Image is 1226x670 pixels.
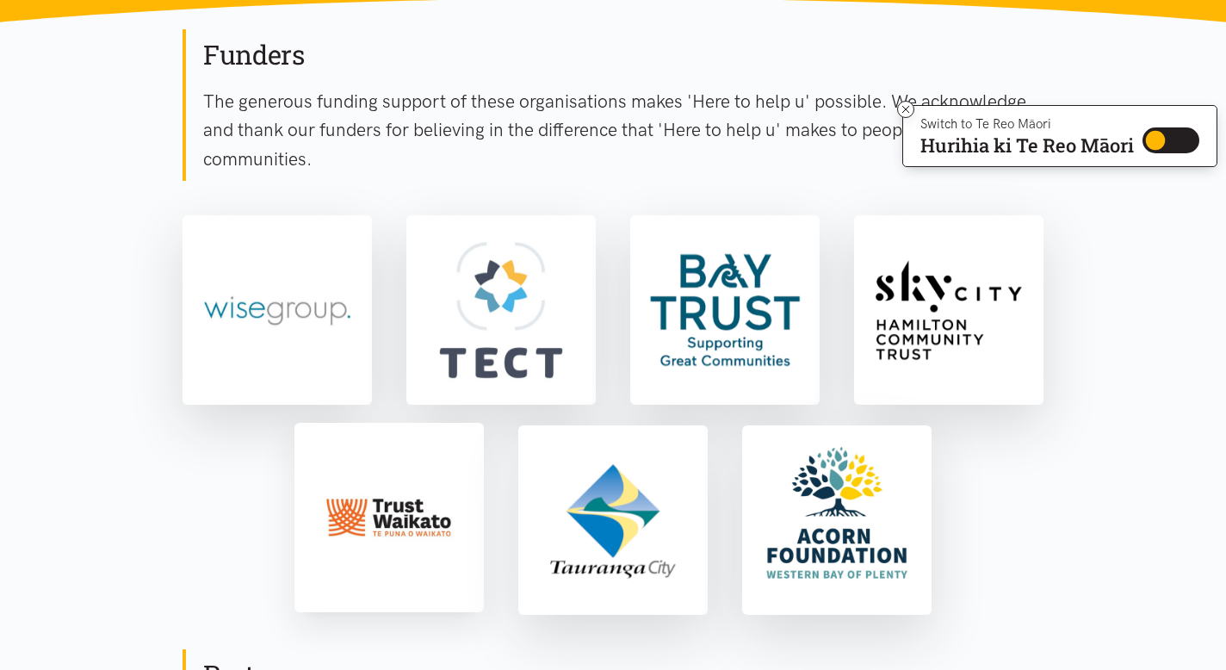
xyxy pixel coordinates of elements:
[186,219,368,401] img: Wise Group
[183,215,372,405] a: Wise Group
[746,429,928,611] img: Acorn Foundation | Western Bay of Plenty
[410,219,592,401] img: TECT
[294,425,484,615] a: Trust Waikato
[203,37,1043,73] h2: Funders
[854,215,1043,405] a: Sky City Community Trust
[920,119,1134,129] p: Switch to Te Reo Māori
[518,425,708,615] a: Tauranga City Council
[522,429,704,611] img: Tauranga City Council
[634,219,816,401] img: Bay Trust
[920,138,1134,153] p: Hurihia ki Te Reo Māori
[203,87,1043,174] p: The generous funding support of these organisations makes 'Here to help u' possible. We acknowled...
[406,215,596,405] a: TECT
[630,215,820,405] a: Bay Trust
[742,425,932,615] a: Acorn Foundation | Western Bay of Plenty
[298,426,480,609] img: Trust Waikato
[858,219,1040,401] img: Sky City Community Trust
